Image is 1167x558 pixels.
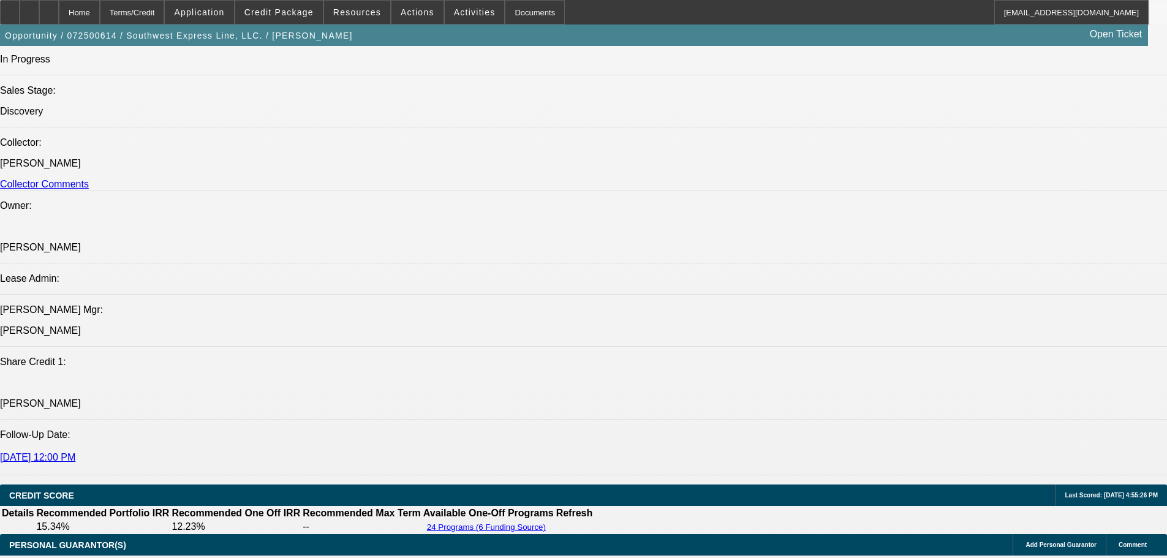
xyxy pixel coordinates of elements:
[445,1,505,24] button: Activities
[165,1,233,24] button: Application
[454,7,496,17] span: Activities
[401,7,434,17] span: Actions
[556,507,594,519] th: Refresh
[5,31,353,40] span: Opportunity / 072500614 / Southwest Express Line, LLC. / [PERSON_NAME]
[324,1,390,24] button: Resources
[1085,24,1147,45] a: Open Ticket
[423,522,550,532] button: 24 Programs (6 Funding Source)
[9,540,126,550] span: PERSONAL GUARANTOR(S)
[174,7,224,17] span: Application
[1065,492,1158,499] span: Last Scored: [DATE] 4:55:26 PM
[1,507,34,519] th: Details
[1119,541,1147,548] span: Comment
[302,507,421,519] th: Recommended Max Term
[423,507,554,519] th: Available One-Off Programs
[391,1,444,24] button: Actions
[333,7,381,17] span: Resources
[9,491,74,500] span: CREDIT SCORE
[171,507,301,519] th: Recommended One Off IRR
[302,521,421,533] td: --
[1025,541,1097,548] span: Add Personal Guarantor
[171,521,301,533] td: 12.23%
[235,1,323,24] button: Credit Package
[36,507,170,519] th: Recommended Portfolio IRR
[244,7,314,17] span: Credit Package
[36,521,170,533] td: 15.34%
